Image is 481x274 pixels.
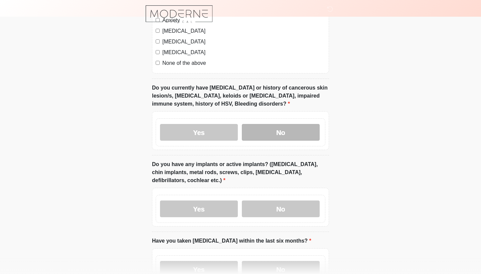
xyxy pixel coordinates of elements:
label: Do you currently have [MEDICAL_DATA] or history of cancerous skin lesion/s, [MEDICAL_DATA], keloi... [152,84,329,108]
input: [MEDICAL_DATA] [156,50,160,54]
label: [MEDICAL_DATA] [162,48,325,56]
label: Yes [160,200,238,217]
label: None of the above [162,59,325,67]
img: Moderne Medical Aesthetics Logo [145,5,213,23]
input: None of the above [156,61,160,65]
label: [MEDICAL_DATA] [162,38,325,46]
label: [MEDICAL_DATA] [162,27,325,35]
input: [MEDICAL_DATA] [156,29,160,33]
label: Do you have any implants or active implants? ([MEDICAL_DATA], chin implants, metal rods, screws, ... [152,160,329,184]
input: [MEDICAL_DATA] [156,39,160,43]
label: No [242,200,320,217]
label: Have you taken [MEDICAL_DATA] within the last six months? [152,237,311,245]
label: No [242,124,320,141]
label: Yes [160,124,238,141]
